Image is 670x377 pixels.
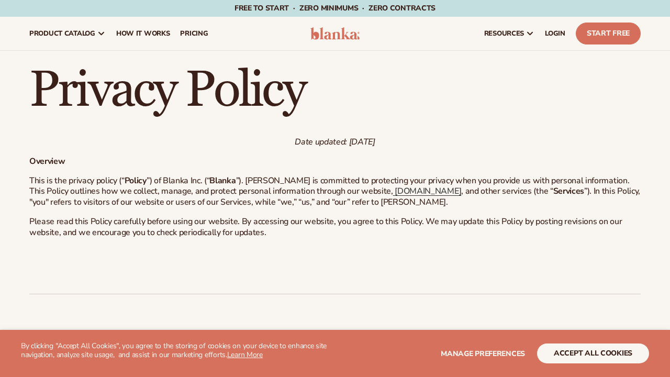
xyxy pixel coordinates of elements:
[180,29,208,38] span: pricing
[393,185,462,197] a: [DOMAIN_NAME]
[29,216,622,238] span: Please read this Policy carefully before using our website. By accessing our website, you agree t...
[540,17,571,50] a: LOGIN
[553,185,584,197] strong: Services
[310,27,360,40] img: logo
[479,17,540,50] a: resources
[537,343,649,363] button: accept all cookies
[147,175,210,186] span: ”) of Blanka Inc. (“
[29,175,629,197] span: ”). [PERSON_NAME] is committed to protecting your privacy when you provide us with personal infor...
[29,185,640,208] span: ”). In this Policy, "you" refers to visitors of our website or users of our Services, while “we,”...
[461,185,553,197] span: , and other services (the “
[175,17,213,50] a: pricing
[234,3,435,13] span: Free to start · ZERO minimums · ZERO contracts
[441,343,525,363] button: Manage preferences
[576,23,641,45] a: Start Free
[29,175,125,186] span: This is the privacy policy (“
[21,342,335,360] p: By clicking "Accept All Cookies", you agree to the storing of cookies on your device to enhance s...
[29,29,95,38] span: product catalog
[395,185,461,197] span: [DOMAIN_NAME]
[29,65,641,116] h1: Privacy Policy
[484,29,524,38] span: resources
[441,349,525,359] span: Manage preferences
[209,175,236,186] strong: Blanka
[125,175,147,186] strong: Policy
[545,29,565,38] span: LOGIN
[111,17,175,50] a: How It Works
[24,17,111,50] a: product catalog
[295,136,375,148] em: Date updated: [DATE]
[116,29,170,38] span: How It Works
[227,350,263,360] a: Learn More
[29,156,65,167] strong: Overview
